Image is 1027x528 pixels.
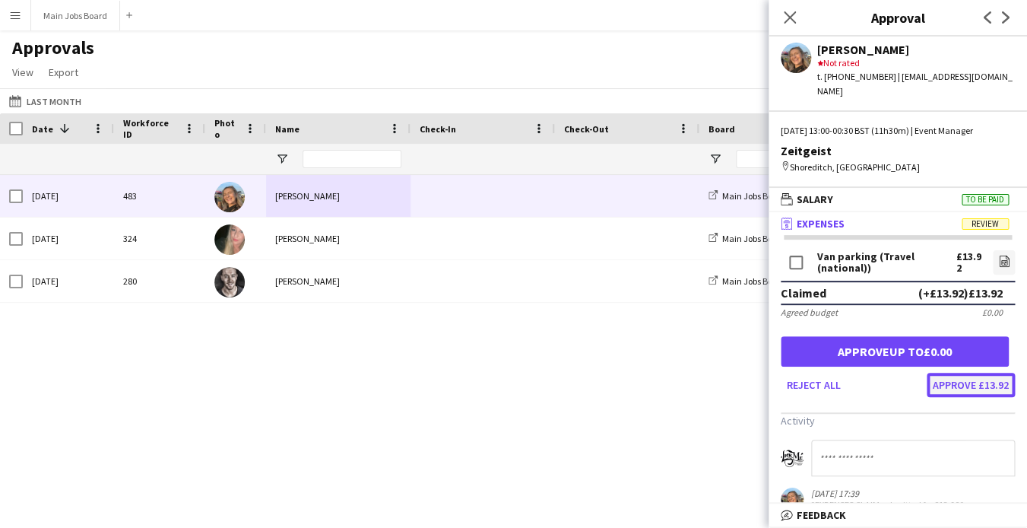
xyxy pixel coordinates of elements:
[817,251,956,274] div: Van parking (Travel (national))
[49,65,78,79] span: Export
[797,192,833,206] span: Salary
[275,123,300,135] span: Name
[797,508,846,522] span: Feedback
[12,65,33,79] span: View
[982,307,1003,318] div: £0.00
[303,150,401,168] input: Name Filter Input
[781,124,1015,138] div: [DATE] 13:00-00:30 BST (11h30m) | Event Manager
[722,275,786,287] span: Main Jobs Board
[962,218,1009,230] span: Review
[420,123,456,135] span: Check-In
[708,233,786,244] a: Main Jobs Board
[781,373,847,397] button: Reject all
[23,175,114,217] div: [DATE]
[266,260,410,302] div: [PERSON_NAME]
[23,218,114,259] div: [DATE]
[6,92,84,110] button: Last Month
[722,233,786,244] span: Main Jobs Board
[781,285,826,301] div: Claimed
[817,70,1015,97] div: t. [PHONE_NUMBER] | [EMAIL_ADDRESS][DOMAIN_NAME]
[781,488,804,511] app-user-avatar: Rebecca Kitto
[918,285,1003,301] div: (+£13.92) £13.92
[811,499,963,511] div: "EXPENSES CLAIM submitted for £13.92"
[114,260,205,302] div: 280
[214,182,245,212] img: Rebecca Kitto
[956,251,984,274] div: £13.92
[43,62,84,82] a: Export
[781,144,1015,157] div: Zeitgeist
[31,1,120,30] button: Main Jobs Board
[927,373,1015,397] button: Approve £13.92
[817,43,1015,56] div: [PERSON_NAME]
[769,504,1027,526] mat-expansion-panel-header: Feedback
[962,194,1009,205] span: To be paid
[266,218,410,259] div: [PERSON_NAME]
[114,218,205,259] div: 324
[781,307,838,318] div: Agreed budget
[275,152,289,166] button: Open Filter Menu
[769,8,1027,27] h3: Approval
[769,212,1027,235] mat-expansion-panel-header: ExpensesReview
[266,175,410,217] div: [PERSON_NAME]
[708,275,786,287] a: Main Jobs Board
[23,260,114,302] div: [DATE]
[708,152,722,166] button: Open Filter Menu
[708,190,786,202] a: Main Jobs Board
[811,488,963,499] div: [DATE] 17:39
[797,217,845,231] span: Expenses
[214,267,245,297] img: Arthur Thomas
[6,62,40,82] a: View
[123,117,178,140] span: Workforce ID
[114,175,205,217] div: 483
[781,336,1009,367] button: Approveup to£0.00
[708,123,735,135] span: Board
[769,188,1027,211] mat-expansion-panel-header: SalaryTo be paid
[32,123,53,135] span: Date
[722,190,786,202] span: Main Jobs Board
[214,224,245,255] img: Emma Kelly
[214,117,239,140] span: Photo
[736,150,842,168] input: Board Filter Input
[781,414,1015,428] h3: Activity
[817,56,1015,70] div: Not rated
[781,161,1015,174] div: Shoreditch, [GEOGRAPHIC_DATA]
[564,123,609,135] span: Check-Out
